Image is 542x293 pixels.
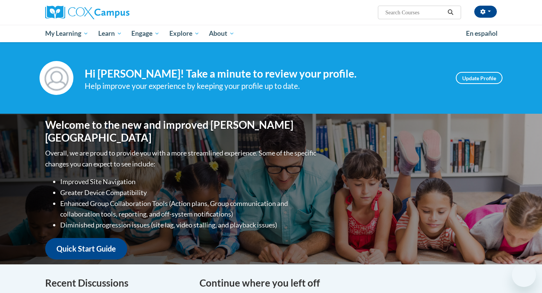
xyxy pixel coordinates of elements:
[169,29,199,38] span: Explore
[93,25,127,42] a: Learn
[60,187,318,198] li: Greater Device Compatibility
[45,276,188,290] h4: Recent Discussions
[466,29,498,37] span: En español
[385,8,445,17] input: Search Courses
[164,25,204,42] a: Explore
[474,6,497,18] button: Account Settings
[45,148,318,169] p: Overall, we are proud to provide you with a more streamlined experience. Some of the specific cha...
[40,61,73,95] img: Profile Image
[512,263,536,287] iframe: Button to launch messaging window
[461,26,502,41] a: En español
[40,25,93,42] a: My Learning
[126,25,164,42] a: Engage
[45,29,88,38] span: My Learning
[60,176,318,187] li: Improved Site Navigation
[456,72,502,84] a: Update Profile
[34,25,508,42] div: Main menu
[85,80,445,92] div: Help improve your experience by keeping your profile up to date.
[209,29,234,38] span: About
[204,25,240,42] a: About
[60,198,318,220] li: Enhanced Group Collaboration Tools (Action plans, Group communication and collaboration tools, re...
[45,6,188,19] a: Cox Campus
[60,220,318,230] li: Diminished progression issues (site lag, video stalling, and playback issues)
[45,119,318,144] h1: Welcome to the new and improved [PERSON_NAME][GEOGRAPHIC_DATA]
[445,8,456,17] button: Search
[45,6,129,19] img: Cox Campus
[45,238,127,259] a: Quick Start Guide
[199,276,497,290] h4: Continue where you left off
[131,29,160,38] span: Engage
[98,29,122,38] span: Learn
[85,67,445,80] h4: Hi [PERSON_NAME]! Take a minute to review your profile.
